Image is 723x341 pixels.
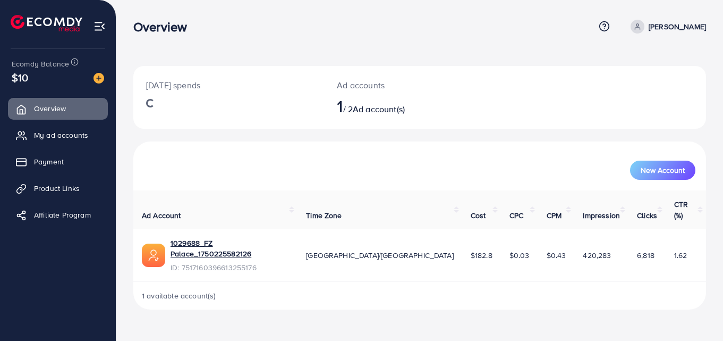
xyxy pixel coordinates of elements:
[547,210,562,221] span: CPM
[471,210,486,221] span: Cost
[8,178,108,199] a: Product Links
[337,94,343,118] span: 1
[142,210,181,221] span: Ad Account
[171,262,289,273] span: ID: 7517160396613255176
[337,79,455,92] p: Ad accounts
[353,103,405,115] span: Ad account(s)
[674,199,688,220] span: CTR (%)
[133,19,195,35] h3: Overview
[583,250,611,261] span: 420,283
[34,156,64,167] span: Payment
[547,250,566,261] span: $0.43
[8,124,108,146] a: My ad accounts
[637,250,654,261] span: 6,818
[641,167,685,174] span: New Account
[471,250,492,261] span: $182.8
[509,250,530,261] span: $0.03
[306,210,342,221] span: Time Zone
[142,290,216,301] span: 1 available account(s)
[637,210,657,221] span: Clicks
[93,73,104,84] img: image
[626,20,706,34] a: [PERSON_NAME]
[34,183,80,194] span: Product Links
[93,20,106,32] img: menu
[306,250,454,261] span: [GEOGRAPHIC_DATA]/[GEOGRAPHIC_DATA]
[12,59,69,69] span: Ecomdy Balance
[34,210,91,220] span: Affiliate Program
[583,210,620,221] span: Impression
[11,15,82,31] img: logo
[8,151,108,172] a: Payment
[674,250,687,261] span: 1.62
[8,204,108,226] a: Affiliate Program
[12,70,28,85] span: $10
[8,98,108,119] a: Overview
[146,79,311,92] p: [DATE] spends
[142,244,165,267] img: ic-ads-acc.e4c84228.svg
[34,130,88,140] span: My ad accounts
[649,20,706,33] p: [PERSON_NAME]
[337,96,455,116] h2: / 2
[34,103,66,114] span: Overview
[509,210,523,221] span: CPC
[630,161,695,180] button: New Account
[171,238,289,260] a: 1029688_FZ Palace_1750225582126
